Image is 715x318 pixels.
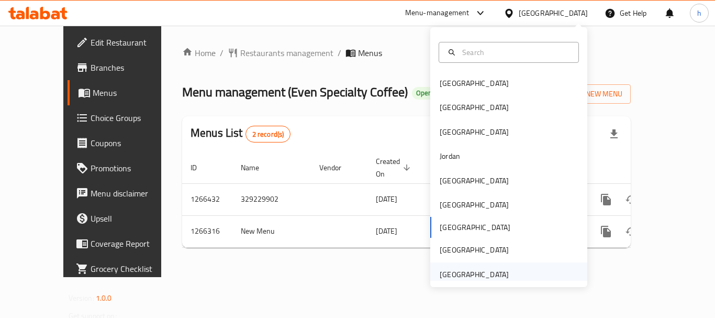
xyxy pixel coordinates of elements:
span: Created On [376,155,414,180]
span: [DATE] [376,192,397,206]
div: Jordan [440,150,460,162]
button: Add New Menu [550,84,631,104]
div: [GEOGRAPHIC_DATA] [440,244,509,256]
span: Upsell [91,212,174,225]
li: / [220,47,224,59]
span: 2 record(s) [246,129,291,139]
div: [GEOGRAPHIC_DATA] [519,7,588,19]
a: Home [182,47,216,59]
div: [GEOGRAPHIC_DATA] [440,102,509,113]
li: / [338,47,341,59]
span: 1.0.0 [96,291,112,305]
span: Add New Menu [558,87,622,101]
div: [GEOGRAPHIC_DATA] [440,78,509,89]
div: [GEOGRAPHIC_DATA] [440,269,509,280]
a: Menus [68,80,183,105]
td: New Menu [232,215,311,247]
span: Coupons [91,137,174,149]
h2: Menus List [191,125,291,142]
span: [DATE] [376,224,397,238]
span: Name [241,161,273,174]
td: 1266432 [182,183,232,215]
span: Menus [93,86,174,99]
span: Coverage Report [91,237,174,250]
button: more [594,187,619,212]
nav: breadcrumb [182,47,631,59]
button: Change Status [619,219,644,244]
span: Restaurants management [240,47,333,59]
a: Menu disclaimer [68,181,183,206]
a: Restaurants management [228,47,333,59]
span: Open [412,89,436,97]
input: Search [458,47,572,58]
a: Grocery Checklist [68,256,183,281]
a: Branches [68,55,183,80]
span: Promotions [91,162,174,174]
span: h [697,7,701,19]
span: Vendor [319,161,355,174]
div: [GEOGRAPHIC_DATA] [440,175,509,187]
a: Coupons [68,130,183,156]
span: Grocery Checklist [91,262,174,275]
td: 329229902 [232,183,311,215]
div: Open [412,87,436,100]
span: Branches [91,61,174,74]
span: Version: [69,291,94,305]
div: [GEOGRAPHIC_DATA] [440,199,509,211]
span: Menu management ( Even Specialty Coffee ) [182,80,408,104]
span: Choice Groups [91,112,174,124]
span: Menus [358,47,382,59]
td: 1266316 [182,215,232,247]
span: Edit Restaurant [91,36,174,49]
button: more [594,219,619,244]
div: Menu-management [405,7,470,19]
a: Promotions [68,156,183,181]
span: Menu disclaimer [91,187,174,200]
button: Change Status [619,187,644,212]
div: [GEOGRAPHIC_DATA] [440,126,509,138]
div: Export file [601,122,627,147]
a: Choice Groups [68,105,183,130]
a: Upsell [68,206,183,231]
a: Coverage Report [68,231,183,256]
span: ID [191,161,210,174]
a: Edit Restaurant [68,30,183,55]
